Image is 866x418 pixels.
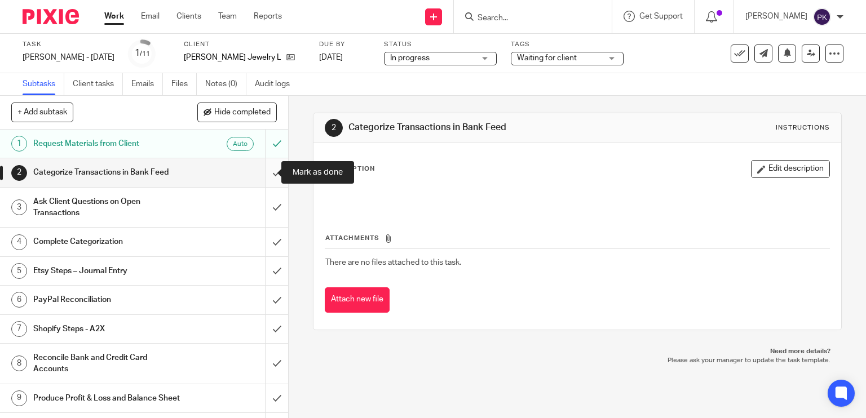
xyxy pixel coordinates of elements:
[227,137,254,151] div: Auto
[11,165,27,181] div: 2
[11,136,27,152] div: 1
[131,73,163,95] a: Emails
[184,40,305,49] label: Client
[23,52,114,63] div: Shannon Westmeyer - August 2025
[23,73,64,95] a: Subtasks
[218,11,237,22] a: Team
[384,40,497,49] label: Status
[214,108,271,117] span: Hide completed
[33,233,180,250] h1: Complete Categorization
[140,51,150,57] small: /11
[23,52,114,63] div: [PERSON_NAME] - [DATE]
[73,73,123,95] a: Client tasks
[23,40,114,49] label: Task
[324,347,831,356] p: Need more details?
[511,40,624,49] label: Tags
[254,11,282,22] a: Reports
[11,355,27,371] div: 8
[319,40,370,49] label: Due by
[33,193,180,222] h1: Ask Client Questions on Open Transactions
[517,54,577,62] span: Waiting for client
[255,73,298,95] a: Audit logs
[325,235,379,241] span: Attachments
[33,321,180,337] h1: Shopify Steps - A2X
[171,73,197,95] a: Files
[11,321,27,337] div: 7
[33,349,180,378] h1: Reconcile Bank and Credit Card Accounts
[11,234,27,250] div: 4
[104,11,124,22] a: Work
[23,9,79,24] img: Pixie
[325,119,343,137] div: 2
[813,8,831,26] img: svg%3E
[319,54,343,61] span: [DATE]
[776,123,830,132] div: Instructions
[141,11,160,22] a: Email
[184,52,281,63] p: [PERSON_NAME] Jewelry LLC
[348,122,601,134] h1: Categorize Transactions in Bank Feed
[197,103,277,122] button: Hide completed
[325,259,461,266] span: There are no files attached to this task.
[745,11,807,22] p: [PERSON_NAME]
[751,160,830,178] button: Edit description
[11,103,73,122] button: + Add subtask
[476,14,578,24] input: Search
[11,390,27,406] div: 9
[33,135,180,152] h1: Request Materials from Client
[33,164,180,181] h1: Categorize Transactions in Bank Feed
[11,263,27,279] div: 5
[135,47,150,60] div: 1
[33,390,180,407] h1: Produce Profit & Loss and Balance Sheet
[325,287,390,313] button: Attach new file
[324,356,831,365] p: Please ask your manager to update the task template.
[176,11,201,22] a: Clients
[33,291,180,308] h1: PayPal Reconciliation
[325,164,375,174] p: Description
[33,263,180,279] h1: Etsy Steps – Journal Entry
[390,54,430,62] span: In progress
[11,199,27,215] div: 3
[11,292,27,308] div: 6
[639,12,683,20] span: Get Support
[205,73,246,95] a: Notes (0)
